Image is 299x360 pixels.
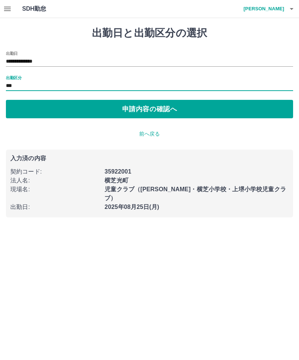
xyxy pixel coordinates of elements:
b: 児童クラブ（[PERSON_NAME]・横芝小学校・上堺小学校児童クラブ） [104,186,286,201]
b: 横芝光町 [104,177,128,184]
label: 出勤日 [6,50,18,56]
b: 2025年08月25日(月) [104,204,159,210]
p: 契約コード : [10,167,100,176]
p: 出勤日 : [10,203,100,212]
b: 35922001 [104,168,131,175]
p: 現場名 : [10,185,100,194]
h1: 出勤日と出勤区分の選択 [6,27,293,39]
p: 前へ戻る [6,130,293,138]
button: 申請内容の確認へ [6,100,293,118]
label: 出勤区分 [6,75,21,80]
p: 入力済の内容 [10,155,289,161]
p: 法人名 : [10,176,100,185]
